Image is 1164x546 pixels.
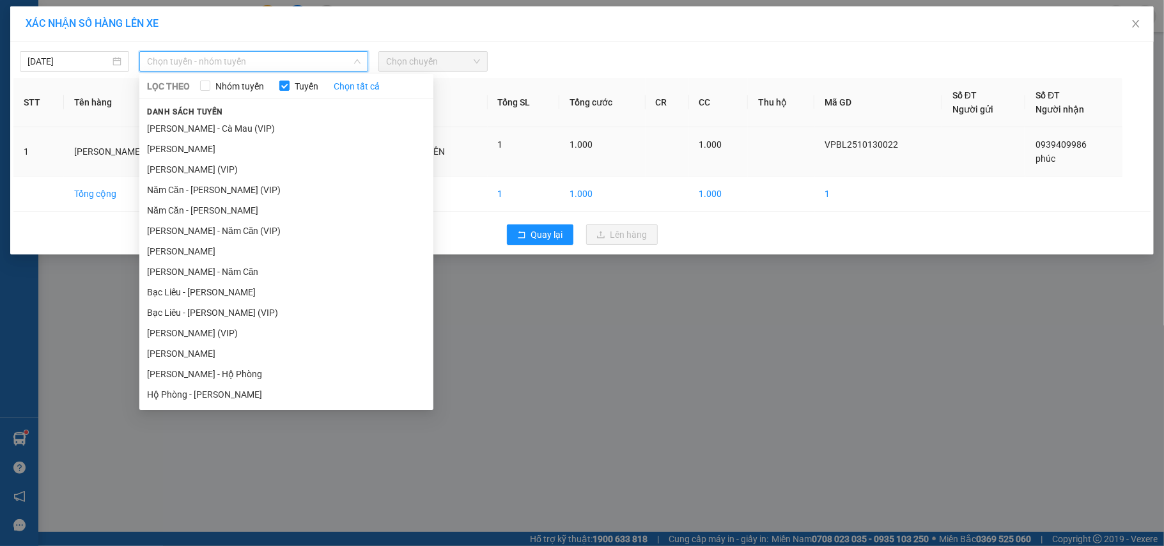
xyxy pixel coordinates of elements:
[1036,139,1087,150] span: 0939409986
[290,79,323,93] span: Tuyến
[139,106,231,118] span: Danh sách tuyến
[517,230,526,240] span: rollback
[16,93,223,114] b: GỬI : VP [PERSON_NAME]
[139,118,433,139] li: [PERSON_NAME] - Cà Mau (VIP)
[646,78,689,127] th: CR
[139,323,433,343] li: [PERSON_NAME] (VIP)
[139,139,433,159] li: [PERSON_NAME]
[353,58,361,65] span: down
[1036,104,1084,114] span: Người nhận
[139,302,433,323] li: Bạc Liêu - [PERSON_NAME] (VIP)
[814,176,942,212] td: 1
[26,17,159,29] span: XÁC NHẬN SỐ HÀNG LÊN XE
[952,90,977,100] span: Số ĐT
[139,261,433,282] li: [PERSON_NAME] - Năm Căn
[139,364,433,384] li: [PERSON_NAME] - Hộ Phòng
[64,127,185,176] td: [PERSON_NAME]
[139,241,433,261] li: [PERSON_NAME]
[139,343,433,364] li: [PERSON_NAME]
[1036,153,1055,164] span: phúc
[139,282,433,302] li: Bạc Liêu - [PERSON_NAME]
[139,384,433,405] li: Hộ Phòng - [PERSON_NAME]
[64,176,185,212] td: Tổng cộng
[386,52,480,71] span: Chọn chuyến
[699,139,722,150] span: 1.000
[488,78,560,127] th: Tổng SL
[1131,19,1141,29] span: close
[952,104,993,114] span: Người gửi
[139,159,433,180] li: [PERSON_NAME] (VIP)
[139,221,433,241] li: [PERSON_NAME] - Năm Căn (VIP)
[147,52,361,71] span: Chọn tuyến - nhóm tuyến
[531,228,563,242] span: Quay lại
[334,79,380,93] a: Chọn tất cả
[689,176,748,212] td: 1.000
[64,78,185,127] th: Tên hàng
[27,54,110,68] input: 13/10/2025
[16,16,80,80] img: logo.jpg
[559,176,645,212] td: 1.000
[748,78,815,127] th: Thu hộ
[139,200,433,221] li: Năm Căn - [PERSON_NAME]
[814,78,942,127] th: Mã GD
[147,79,190,93] span: LỌC THEO
[1118,6,1154,42] button: Close
[689,78,748,127] th: CC
[13,78,64,127] th: STT
[570,139,593,150] span: 1.000
[210,79,269,93] span: Nhóm tuyến
[586,224,658,245] button: uploadLên hàng
[120,31,534,47] li: 26 Phó Cơ Điều, Phường 12
[825,139,898,150] span: VPBL2510130022
[13,127,64,176] td: 1
[120,47,534,63] li: Hotline: 02839552959
[498,139,503,150] span: 1
[139,180,433,200] li: Năm Căn - [PERSON_NAME] (VIP)
[1036,90,1060,100] span: Số ĐT
[488,176,560,212] td: 1
[559,78,645,127] th: Tổng cước
[507,224,573,245] button: rollbackQuay lại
